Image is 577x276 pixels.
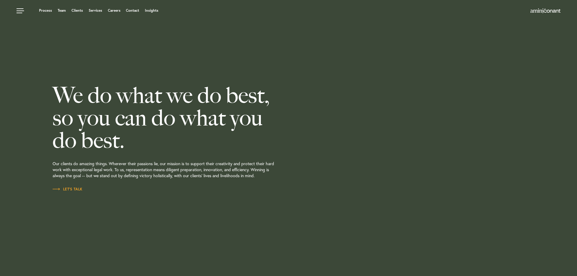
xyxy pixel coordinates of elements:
[126,9,139,12] a: Contact
[39,9,52,12] a: Process
[72,9,83,12] a: Clients
[530,8,560,13] img: Amini & Conant
[53,187,83,191] span: Let’s Talk
[53,84,332,152] h2: We do what we do best, so you can do what you do best.
[53,152,332,186] p: Our clients do amazing things. Wherever their passions lie, our mission is to support their creat...
[145,9,158,12] a: Insights
[53,186,83,192] a: Let’s Talk
[89,9,102,12] a: Services
[108,9,121,12] a: Careers
[58,9,66,12] a: Team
